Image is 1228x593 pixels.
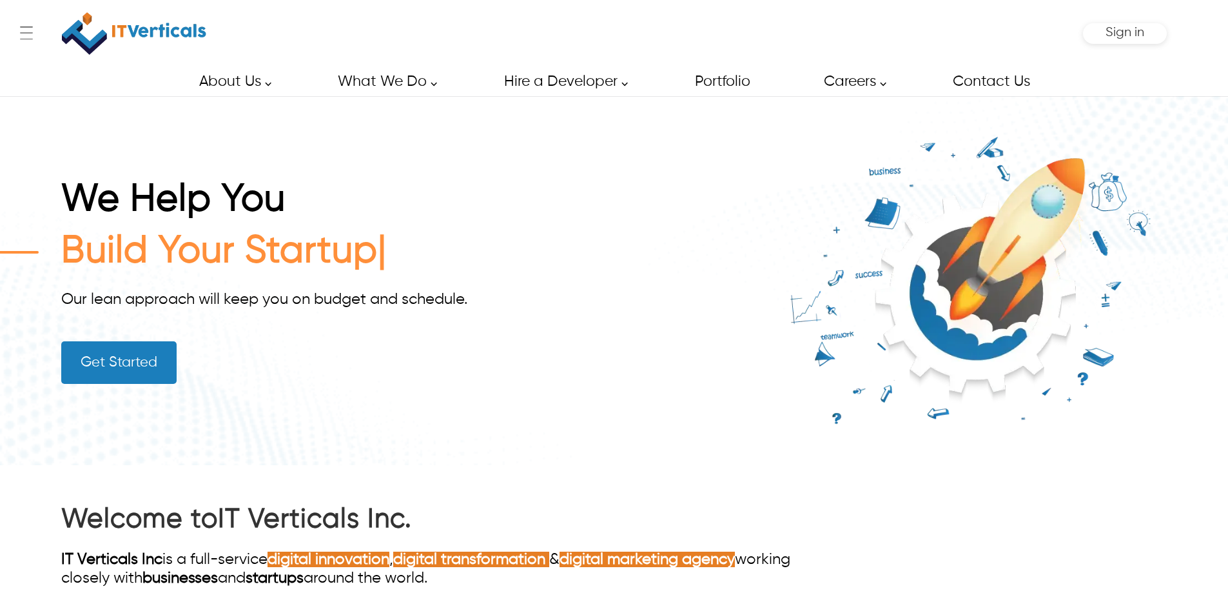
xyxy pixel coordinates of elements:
h1: We Help You [61,177,770,229]
a: IT Verticals Inc. [218,506,412,533]
span: Build Your Startup [61,233,378,270]
a: IT Verticals Inc [61,6,207,61]
a: Careers [809,67,893,96]
img: it-verticals-build-your-startup [771,133,1167,428]
a: digital marketing agency [560,552,735,567]
a: digital innovation [268,552,389,567]
a: businesses [142,570,218,586]
a: Sign in [1106,30,1144,38]
a: Get Started [61,341,177,384]
a: What We Do [323,67,444,96]
a: Portfolio [680,67,764,96]
a: Hire a Developer [489,67,635,96]
a: IT Verticals Inc [61,552,162,567]
span: Sign in [1106,26,1144,39]
div: Our lean approach will keep you on budget and schedule. [61,290,770,309]
img: IT Verticals Inc [62,6,206,61]
a: startups [246,570,304,586]
a: About Us [184,67,278,96]
a: digital transformation [393,552,545,567]
h2: Welcome to [61,502,835,538]
a: Contact Us [938,67,1044,96]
